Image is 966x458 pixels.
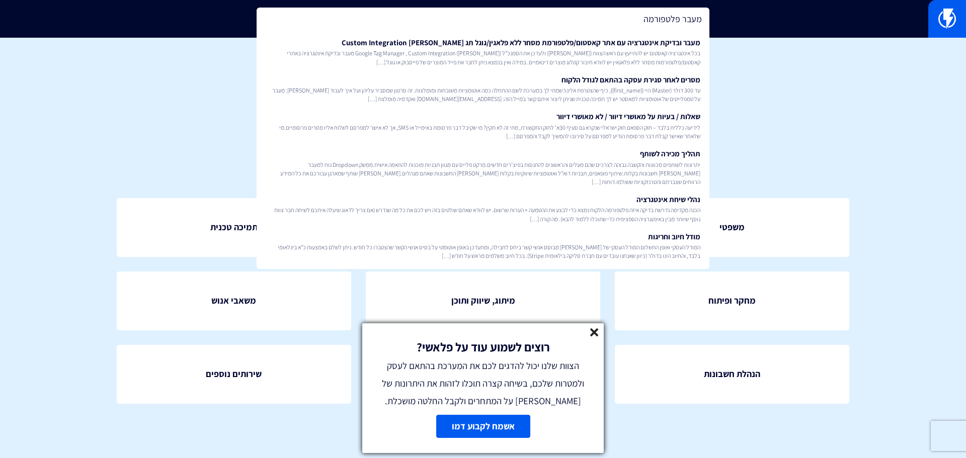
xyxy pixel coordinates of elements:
[266,86,700,103] span: עד 300 דולר (Master) היי {{first_name}}, כיף שהצטרפת אלינו! שמתי לך במערכת לשם ההתחלה כמה אוטומצי...
[266,123,700,140] span: לידיעה כללית בלבד – חוק הספאם חוק ישראלי שנקרא גם סעיף 30א’ לחוק התקשורת, מתי זה לא תקין? מי שקיב...
[615,345,849,404] a: הנהלת חשבונות
[206,368,262,381] span: שירותים נוספים
[257,8,709,31] input: חיפוש מהיר...
[210,221,258,234] span: תמיכה טכנית
[211,294,256,307] span: משאבי אנוש
[719,221,745,234] span: משפטי
[117,271,351,330] a: משאבי אנוש
[615,198,849,257] a: משפטי
[117,198,351,257] a: תמיכה טכנית
[262,227,704,264] a: מודל חיוב וחריגותהמודל העסקי ואופן התשלום המודל העסקי של [PERSON_NAME] מבוסס אנשי קשר ביחס לחבילה...
[615,271,849,330] a: מחקר ופיתוח
[266,160,700,186] span: יתרונות לשותפים מכוונות והקשבה גבוהה לצרכים שהם מעלים והראשונים להתנסות בפיצ’רים חדשים.מרקט פלייס...
[262,70,704,108] a: מסרים לאחר סגירת עסקה בהתאם לגודל הלקוחעד 300 דולר (Master) היי {{first_name}}, כיף שהצטרפת אלינו...
[451,294,515,307] span: מיתוג, שיווק ותוכן
[117,345,351,404] a: שירותים נוספים
[704,368,760,381] span: הנהלת חשבונות
[262,107,704,144] a: שאלות / בעיות על מאושרי דיוור / לא מאושרי דיוורלידיעה כללית בלבד – חוק הספאם חוק ישראלי שנקרא גם ...
[262,33,704,70] a: מעבר ובדיקת אינטגרציה עם אתר קאסטום/פלטפורמת מסחר ללא פלאגין/גוגל תג [PERSON_NAME] Custom Integra...
[366,271,600,330] a: מיתוג, שיווק ותוכן
[262,190,704,227] a: נהלי שיחת אינטגרציההכנה מקדימה נדרשת בדיקה איזה פלטפורמה הלקוח נמצא כדי לבצע את ההטמעה + הערות שר...
[708,294,756,307] span: מחקר ופיתוח
[266,243,700,260] span: המודל העסקי ואופן התשלום המודל העסקי של [PERSON_NAME] מבוסס אנשי קשר ביחס לחבילה, ומתעדכן באופן א...
[15,53,951,73] h1: מנהל ידע ארגוני
[266,206,700,223] span: הכנה מקדימה נדרשת בדיקה איזה פלטפורמה הלקוח נמצא כדי לבצע את ההטמעה + הערות שרשום. יש לוודא שאתם ...
[262,144,704,190] a: תהליך מכירה לשותףיתרונות לשותפים מכוונות והקשבה גבוהה לצרכים שהם מעלים והראשונים להתנסות בפיצ’רים...
[15,83,951,100] p: צוות פלאשי היקר , כאן תוכלו למצוא נהלים ותשובות לכל תפקיד בארגון שלנו שיעזרו לכם להצליח.
[266,49,700,66] span: בכל אינטגרציה קאסטום יש להתייעץ עם ראש הצוות ([PERSON_NAME]) ולעדכן את הסמנכ”ל ([PERSON_NAME]) Go...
